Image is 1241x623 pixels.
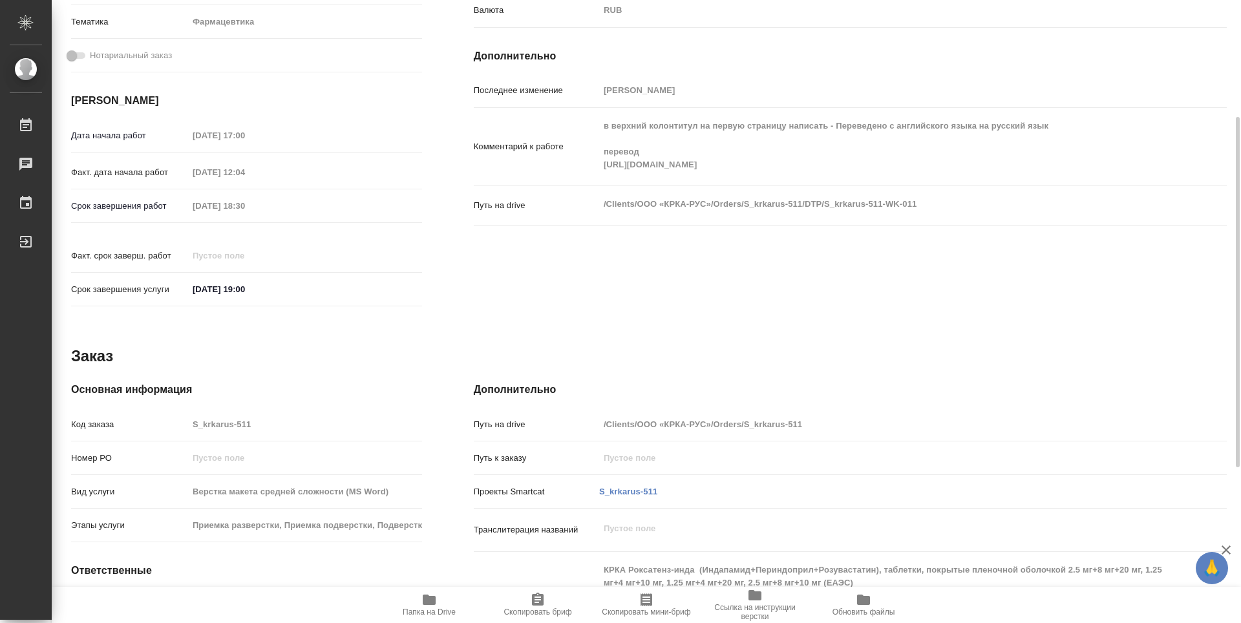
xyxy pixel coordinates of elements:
[71,382,422,397] h4: Основная информация
[71,129,188,142] p: Дата начала работ
[474,48,1227,64] h4: Дополнительно
[188,196,301,215] input: Пустое поле
[188,11,422,33] div: Фармацевтика
[188,163,301,182] input: Пустое поле
[483,587,592,623] button: Скопировать бриф
[188,516,422,534] input: Пустое поле
[599,487,657,496] a: S_krkarus-511
[599,81,1164,100] input: Пустое поле
[599,193,1164,215] textarea: /Clients/ООО «КРКА-РУС»/Orders/S_krkarus-511/DTP/S_krkarus-511-WK-011
[1201,554,1223,582] span: 🙏
[71,93,422,109] h4: [PERSON_NAME]
[71,283,188,296] p: Срок завершения услуги
[474,382,1227,397] h4: Дополнительно
[474,4,599,17] p: Валюта
[474,485,599,498] p: Проекты Smartcat
[71,485,188,498] p: Вид услуги
[474,452,599,465] p: Путь к заказу
[71,200,188,213] p: Срок завершения работ
[71,346,113,366] h2: Заказ
[602,607,690,617] span: Скопировать мини-бриф
[708,603,801,621] span: Ссылка на инструкции верстки
[474,199,599,212] p: Путь на drive
[599,415,1164,434] input: Пустое поле
[474,418,599,431] p: Путь на drive
[599,115,1164,176] textarea: в верхний колонтитул на первую страницу написать - Переведено с английского языка на русский язык...
[188,280,301,299] input: ✎ Введи что-нибудь
[809,587,918,623] button: Обновить файлы
[474,523,599,536] p: Транслитерация названий
[188,482,422,501] input: Пустое поле
[188,126,301,145] input: Пустое поле
[71,166,188,179] p: Факт. дата начала работ
[1196,552,1228,584] button: 🙏
[90,49,172,62] span: Нотариальный заказ
[71,249,188,262] p: Факт. срок заверш. работ
[403,607,456,617] span: Папка на Drive
[71,452,188,465] p: Номер РО
[701,587,809,623] button: Ссылка на инструкции верстки
[592,587,701,623] button: Скопировать мини-бриф
[188,449,422,467] input: Пустое поле
[599,449,1164,467] input: Пустое поле
[504,607,571,617] span: Скопировать бриф
[375,587,483,623] button: Папка на Drive
[474,84,599,97] p: Последнее изменение
[833,607,895,617] span: Обновить файлы
[71,418,188,431] p: Код заказа
[188,415,422,434] input: Пустое поле
[188,246,301,265] input: Пустое поле
[71,519,188,532] p: Этапы услуги
[474,140,599,153] p: Комментарий к работе
[71,16,188,28] p: Тематика
[71,563,422,578] h4: Ответственные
